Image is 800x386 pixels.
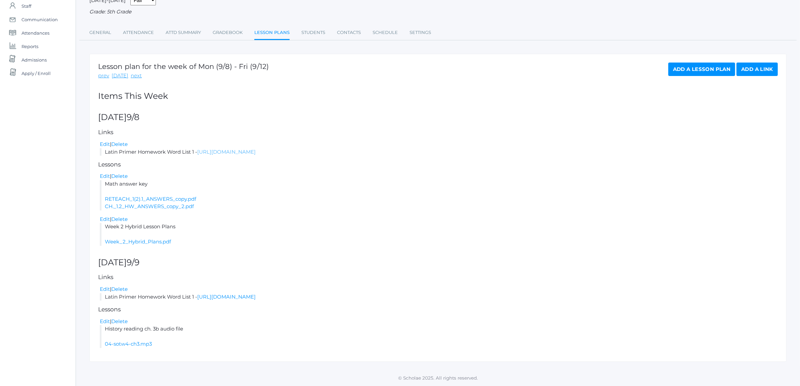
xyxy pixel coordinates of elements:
[373,26,398,39] a: Schedule
[100,141,778,148] div: |
[100,216,110,222] a: Edit
[112,72,128,80] a: [DATE]
[111,318,128,324] a: Delete
[213,26,243,39] a: Gradebook
[100,216,778,223] div: |
[76,375,800,381] p: © Scholae 2025. All rights reserved.
[100,173,110,179] a: Edit
[105,196,196,202] a: RETEACH_1(2).1_ANSWERS_copy.pdf
[22,53,47,67] span: Admissions
[301,26,325,39] a: Students
[22,13,58,26] span: Communication
[668,63,735,76] a: Add a Lesson Plan
[98,129,778,136] h5: Links
[410,26,431,39] a: Settings
[89,8,787,16] div: Grade: 5th Grade
[105,203,194,209] a: CH._1.2_HW_ANSWERS_copy_2.pdf
[100,141,110,147] a: Edit
[736,63,778,76] a: Add a Link
[127,112,139,122] span: 9/8
[98,91,778,101] h2: Items This Week
[98,161,778,168] h5: Lessons
[100,325,778,348] li: History reading ch. 3b audio file
[197,294,256,300] a: [URL][DOMAIN_NAME]
[100,180,778,210] li: Math answer key
[127,257,139,267] span: 9/9
[98,258,778,267] h2: [DATE]
[98,113,778,122] h2: [DATE]
[22,40,38,53] span: Reports
[98,72,109,80] a: prev
[89,26,111,39] a: General
[100,318,110,324] a: Edit
[166,26,201,39] a: Attd Summary
[105,341,152,347] a: 04-sotw4-ch3.mp3
[123,26,154,39] a: Attendance
[111,216,128,222] a: Delete
[22,67,51,80] span: Apply / Enroll
[337,26,361,39] a: Contacts
[197,149,256,155] a: [URL][DOMAIN_NAME]
[100,223,778,246] li: Week 2 Hybrid Lesson Plans
[98,306,778,313] h5: Lessons
[98,274,778,280] h5: Links
[254,26,290,40] a: Lesson Plans
[100,148,778,156] li: Latin Primer Homework Word List 1 -
[100,172,778,180] div: |
[111,173,128,179] a: Delete
[22,26,49,40] span: Attendances
[100,285,778,293] div: |
[111,286,128,292] a: Delete
[100,318,778,325] div: |
[98,63,269,70] h1: Lesson plan for the week of Mon (9/8) - Fri (9/12)
[131,72,142,80] a: next
[111,141,128,147] a: Delete
[100,286,110,292] a: Edit
[100,293,778,301] li: Latin Primer Homework Word List 1 -
[105,238,171,245] a: Week_2_Hybrid_Plans.pdf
